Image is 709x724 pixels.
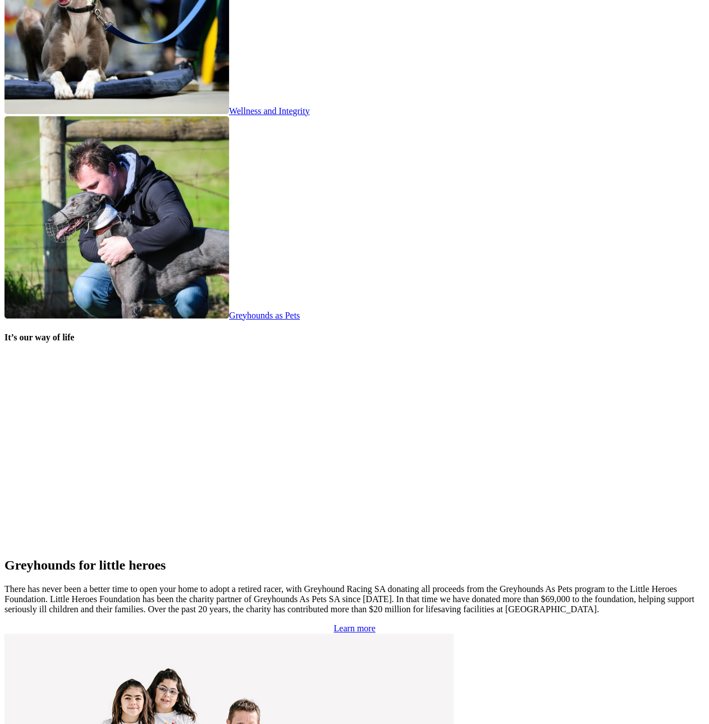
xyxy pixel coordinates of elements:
a: Wellness and Integrity [4,106,310,116]
p: There has never been a better time to open your home to adopt a retired racer, with Greyhound Rac... [4,584,705,614]
span: Wellness and Integrity [229,106,310,116]
span: Greyhounds as Pets [229,311,300,320]
a: Learn more [333,623,375,633]
img: feature-wellness-and-integrity.jpg [4,116,229,318]
a: Greyhounds as Pets [4,311,300,320]
h4: It’s our way of life [4,333,705,343]
h2: Greyhounds for little heroes [4,558,705,573]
